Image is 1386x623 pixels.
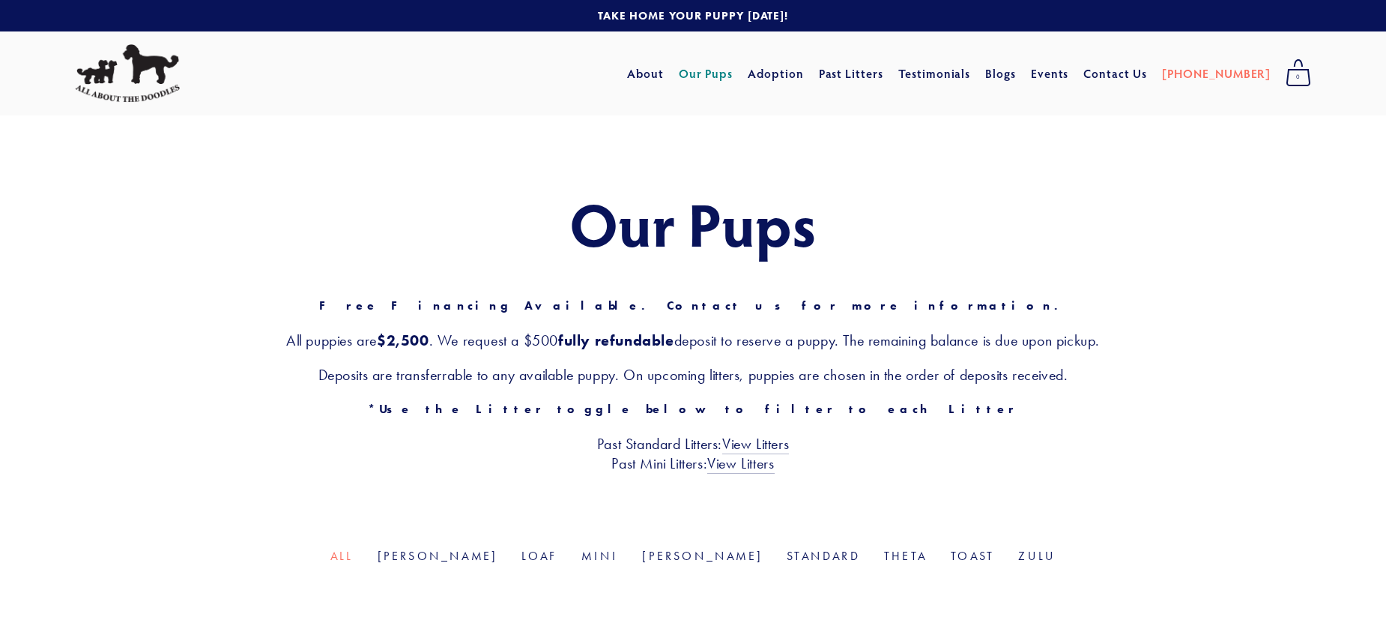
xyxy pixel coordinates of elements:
a: View Litters [722,435,789,454]
a: Loaf [521,549,557,563]
a: View Litters [707,454,774,474]
a: [PERSON_NAME] [378,549,498,563]
strong: $2,500 [377,331,429,349]
a: Adoption [748,60,804,87]
a: About [627,60,664,87]
a: Mini [581,549,618,563]
h3: Past Standard Litters: Past Mini Litters: [75,434,1311,473]
strong: fully refundable [558,331,674,349]
strong: Free Financing Available. Contact us for more information. [319,298,1068,313]
img: All About The Doodles [75,44,180,103]
h1: Our Pups [75,190,1311,256]
a: Past Litters [819,65,884,81]
a: Events [1031,60,1069,87]
a: Blogs [985,60,1016,87]
a: Toast [951,549,994,563]
a: Contact Us [1083,60,1147,87]
h3: All puppies are . We request a $500 deposit to reserve a puppy. The remaining balance is due upon... [75,331,1311,350]
a: 0 items in cart [1278,55,1319,92]
a: Standard [787,549,860,563]
span: 0 [1286,67,1311,87]
a: Testimonials [898,60,971,87]
a: Zulu [1018,549,1056,563]
strong: *Use the Litter toggle below to filter to each Litter [368,402,1017,416]
a: Theta [884,549,927,563]
a: [PERSON_NAME] [642,549,763,563]
a: [PHONE_NUMBER] [1162,60,1271,87]
a: Our Pups [679,60,733,87]
h3: Deposits are transferrable to any available puppy. On upcoming litters, puppies are chosen in the... [75,365,1311,385]
a: All [330,549,354,563]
